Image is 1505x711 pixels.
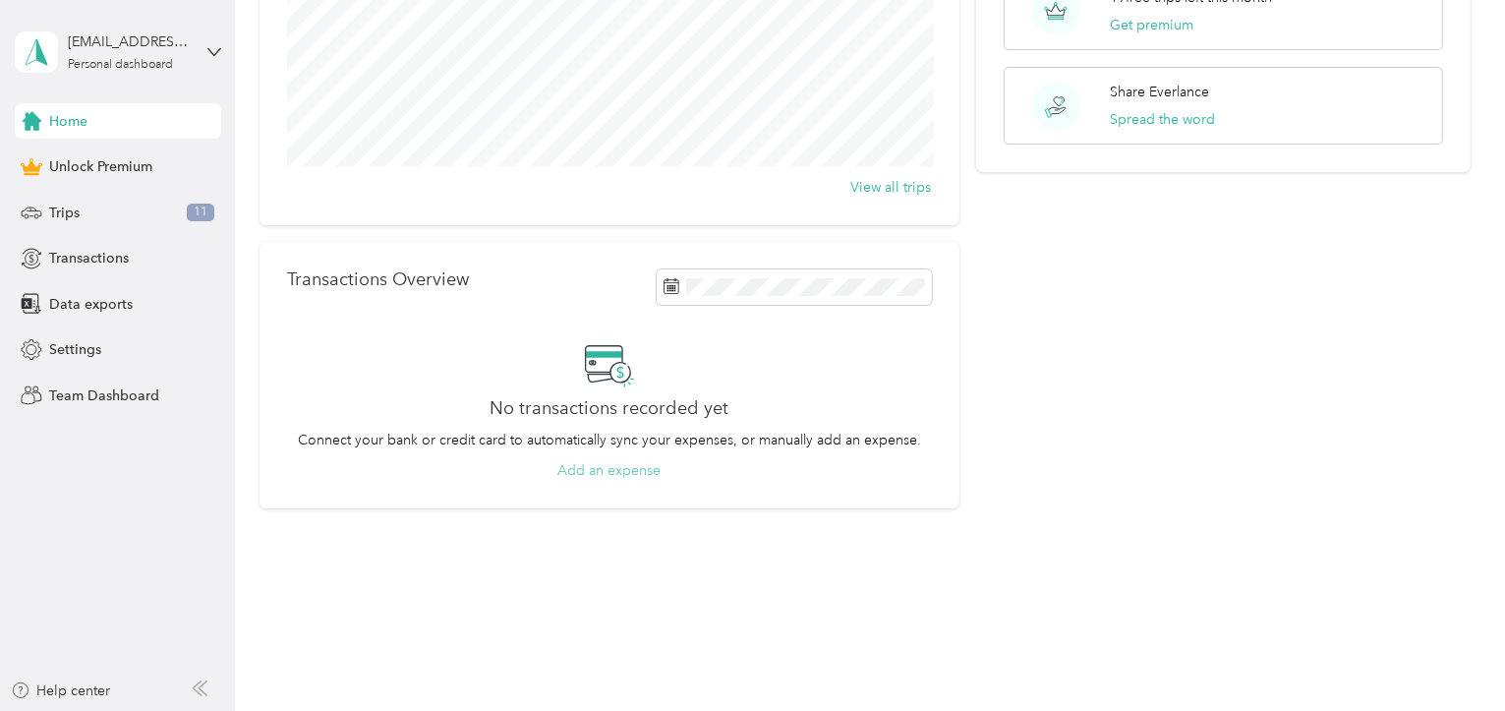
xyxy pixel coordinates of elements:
[1111,15,1194,35] button: Get premium
[851,177,932,198] button: View all trips
[1111,109,1216,130] button: Spread the word
[68,59,173,71] div: Personal dashboard
[1111,82,1210,102] p: Share Everlance
[49,385,159,406] span: Team Dashboard
[287,269,469,290] p: Transactions Overview
[1395,601,1505,711] iframe: Everlance-gr Chat Button Frame
[49,156,152,177] span: Unlock Premium
[298,430,921,450] p: Connect your bank or credit card to automatically sync your expenses, or manually add an expense.
[187,204,214,221] span: 11
[49,248,129,268] span: Transactions
[490,398,728,419] h2: No transactions recorded yet
[11,681,111,701] button: Help center
[49,339,101,360] span: Settings
[49,203,80,223] span: Trips
[68,31,191,52] div: [EMAIL_ADDRESS][DOMAIN_NAME]
[49,294,133,315] span: Data exports
[49,111,87,132] span: Home
[557,460,661,481] button: Add an expense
